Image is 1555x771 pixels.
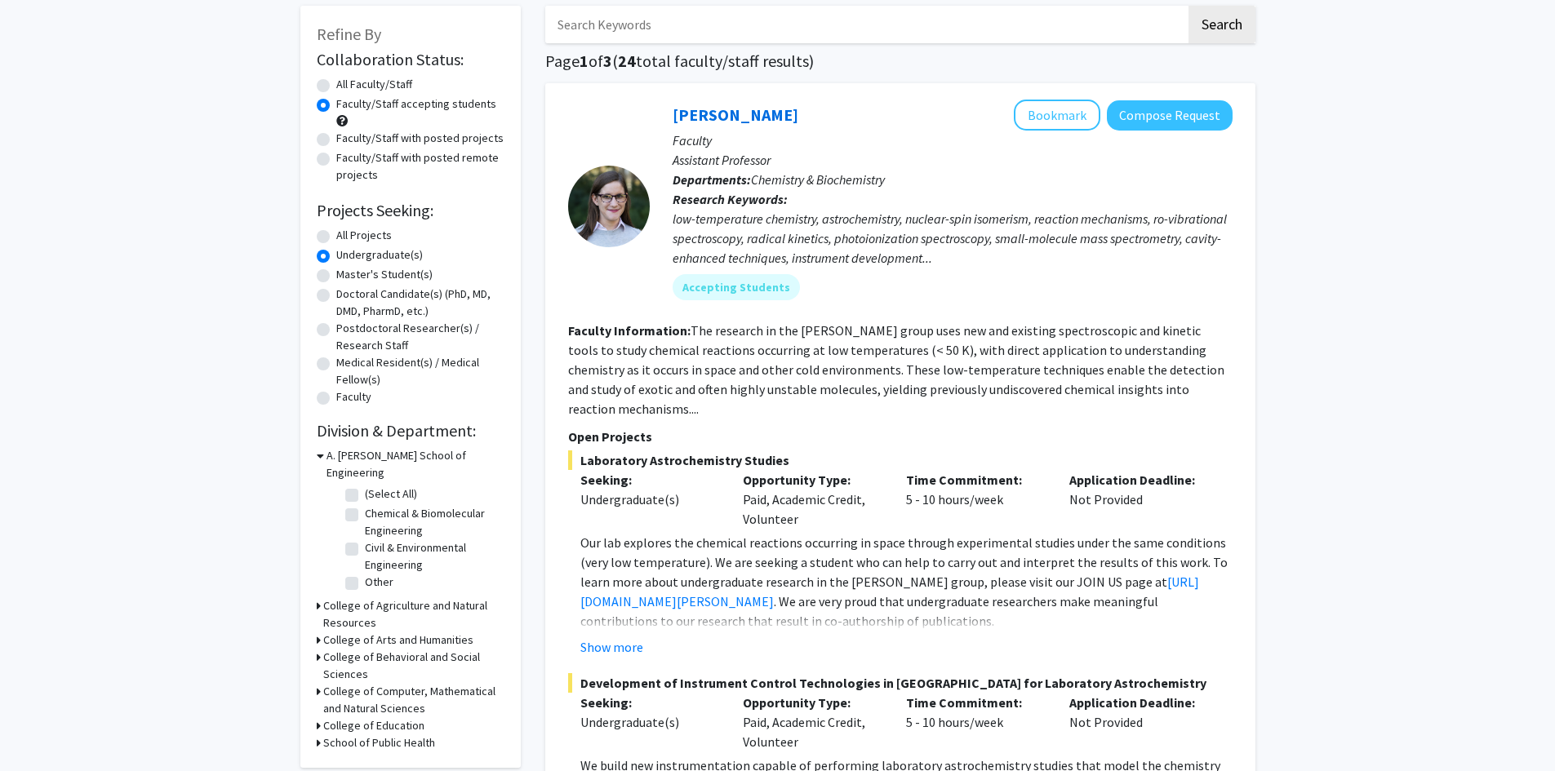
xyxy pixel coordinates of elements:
[1014,100,1100,131] button: Add Leah Dodson to Bookmarks
[580,470,719,490] p: Seeking:
[906,470,1045,490] p: Time Commitment:
[731,693,894,751] div: Paid, Academic Credit, Volunteer
[580,693,719,712] p: Seeking:
[743,693,882,712] p: Opportunity Type:
[336,354,504,388] label: Medical Resident(s) / Medical Fellow(s)
[751,171,885,188] span: Chemistry & Biochemistry
[317,201,504,220] h2: Projects Seeking:
[906,693,1045,712] p: Time Commitment:
[336,286,504,320] label: Doctoral Candidate(s) (PhD, MD, DMD, PharmD, etc.)
[1069,693,1208,712] p: Application Deadline:
[580,490,719,509] div: Undergraduate(s)
[731,470,894,529] div: Paid, Academic Credit, Volunteer
[336,320,504,354] label: Postdoctoral Researcher(s) / Research Staff
[1069,470,1208,490] p: Application Deadline:
[323,649,504,683] h3: College of Behavioral and Social Sciences
[336,246,423,264] label: Undergraduate(s)
[336,388,371,405] label: Faculty
[317,50,504,69] h2: Collaboration Status:
[673,104,798,125] a: [PERSON_NAME]
[1057,470,1220,529] div: Not Provided
[336,149,504,184] label: Faculty/Staff with posted remote projects
[603,51,612,71] span: 3
[618,51,636,71] span: 24
[1107,100,1233,131] button: Compose Request to Leah Dodson
[323,734,435,751] h3: School of Public Health
[317,24,381,44] span: Refine By
[336,95,496,113] label: Faculty/Staff accepting students
[673,150,1233,170] p: Assistant Professor
[365,505,500,539] label: Chemical & Biomolecular Engineering
[545,6,1186,43] input: Search Keywords
[568,322,1224,417] fg-read-more: The research in the [PERSON_NAME] group uses new and existing spectroscopic and kinetic tools to ...
[580,51,589,71] span: 1
[568,450,1233,470] span: Laboratory Astrochemistry Studies
[894,470,1057,529] div: 5 - 10 hours/week
[1057,693,1220,751] div: Not Provided
[743,470,882,490] p: Opportunity Type:
[365,485,417,503] label: (Select All)
[673,171,751,188] b: Departments:
[545,51,1255,71] h1: Page of ( total faculty/staff results)
[673,191,788,207] b: Research Keywords:
[323,631,473,649] h3: College of Arts and Humanities
[323,597,504,631] h3: College of Agriculture and Natural Resources
[323,683,504,717] h3: College of Computer, Mathematical and Natural Sciences
[1188,6,1255,43] button: Search
[673,131,1233,150] p: Faculty
[568,427,1233,446] p: Open Projects
[327,447,504,481] h3: A. [PERSON_NAME] School of Engineering
[12,698,69,759] iframe: Chat
[336,266,433,283] label: Master's Student(s)
[580,533,1233,631] p: Our lab explores the chemical reactions occurring in space through experimental studies under the...
[336,130,504,147] label: Faculty/Staff with posted projects
[673,274,800,300] mat-chip: Accepting Students
[568,673,1233,693] span: Development of Instrument Control Technologies in [GEOGRAPHIC_DATA] for Laboratory Astrochemistry
[323,717,424,734] h3: College of Education
[568,322,691,339] b: Faculty Information:
[365,539,500,574] label: Civil & Environmental Engineering
[673,209,1233,268] div: low-temperature chemistry, astrochemistry, nuclear-spin isomerism, reaction mechanisms, ro-vibrat...
[317,421,504,441] h2: Division & Department:
[580,712,719,732] div: Undergraduate(s)
[336,227,392,244] label: All Projects
[894,693,1057,751] div: 5 - 10 hours/week
[365,574,393,591] label: Other
[580,637,643,657] button: Show more
[336,76,412,93] label: All Faculty/Staff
